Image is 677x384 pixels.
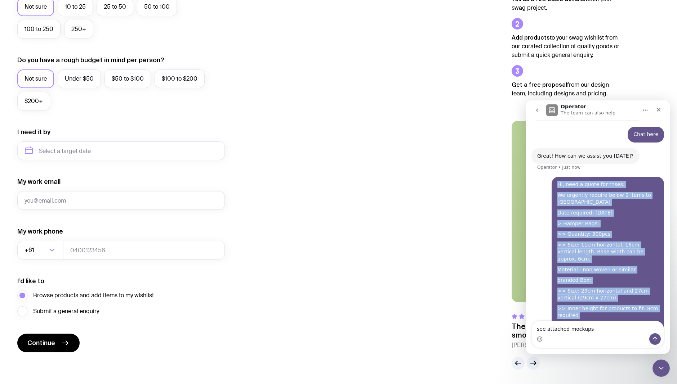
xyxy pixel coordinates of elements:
label: $200+ [17,92,50,110]
label: 100 to 250 [17,20,61,39]
label: My work email [17,177,61,186]
iframe: Intercom live chat [652,360,670,377]
iframe: Intercom live chat [526,100,670,354]
strong: Add products [512,34,550,41]
label: 250+ [64,20,93,39]
label: $50 to $100 [104,69,151,88]
cite: [PERSON_NAME] from [512,341,663,349]
p: The highest-quality merch with the smoothest ordering experience. [512,322,663,339]
label: Under $50 [58,69,101,88]
p: from our design team, including designs and pricing. [512,80,620,98]
p: to your swag wishlist from our curated collection of quality goods or submit a quick general enqu... [512,33,620,59]
div: Search for option [17,241,63,259]
label: Not sure [17,69,54,88]
input: Search for option [36,241,47,259]
input: Select a target date [17,141,225,160]
span: Continue [27,339,55,347]
strong: Get a free proposal [512,81,567,88]
span: +61 [25,241,36,259]
input: 0400123456 [63,241,225,259]
label: My work phone [17,227,63,236]
label: I need it by [17,128,50,136]
label: $100 to $200 [155,69,205,88]
span: Submit a general enquiry [33,307,99,316]
button: Continue [17,334,80,352]
span: Browse products and add items to my wishlist [33,291,154,300]
input: you@email.com [17,191,225,210]
label: Do you have a rough budget in mind per person? [17,56,164,64]
label: I’d like to [17,277,44,285]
